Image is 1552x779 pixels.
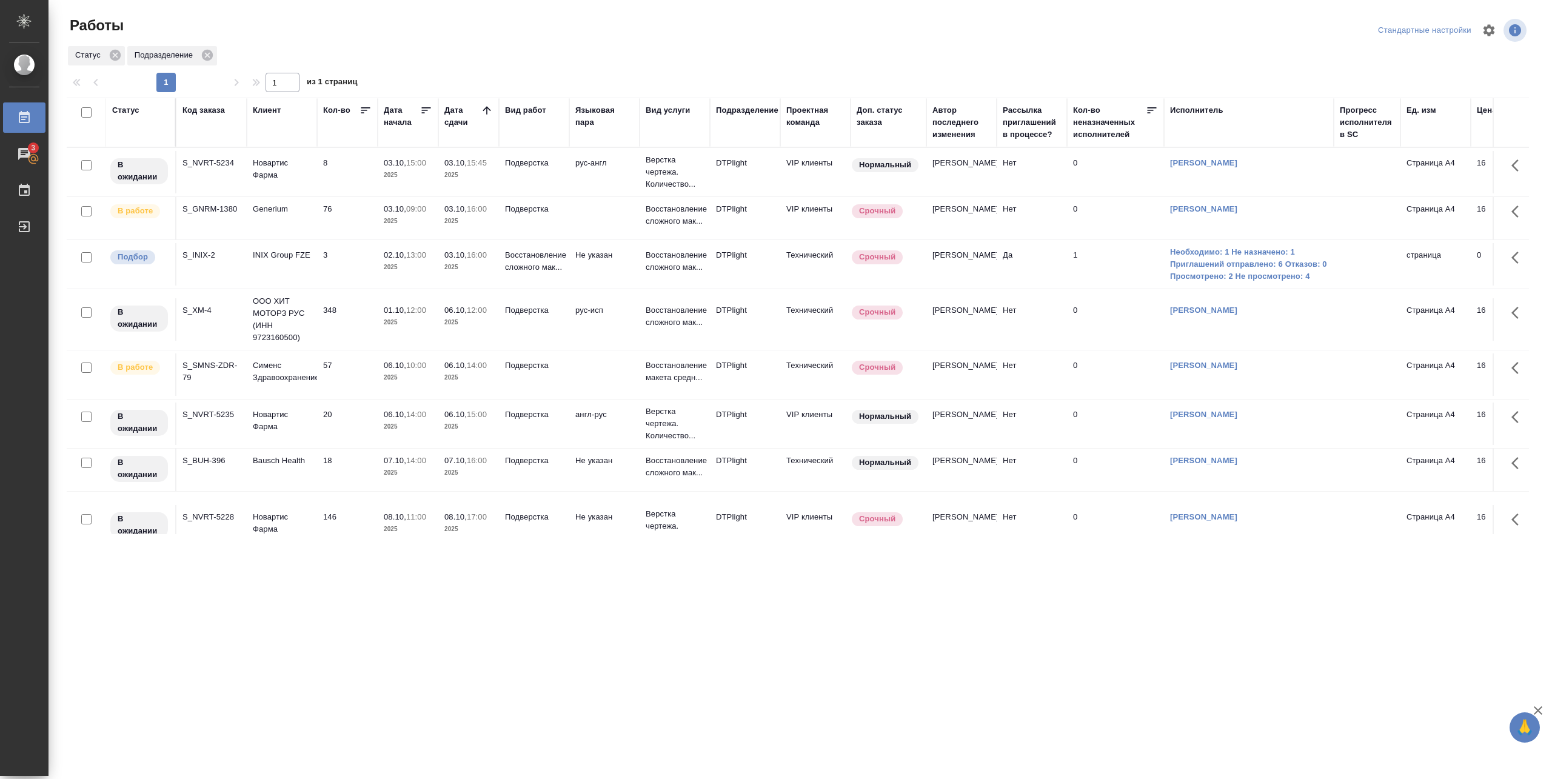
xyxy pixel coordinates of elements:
span: Настроить таблицу [1474,16,1503,45]
p: 2025 [444,523,493,535]
a: [PERSON_NAME] [1170,512,1237,521]
td: 16 [1471,449,1531,491]
div: S_NVRT-5228 [182,511,241,523]
td: VIP клиенты [780,197,851,239]
td: [PERSON_NAME] [926,353,997,396]
div: Автор последнего изменения [932,104,991,141]
td: Нет [997,151,1067,193]
p: 2025 [444,215,493,227]
p: Сименс Здравоохранение [253,359,311,384]
p: В работе [118,361,153,373]
td: Нет [997,298,1067,341]
div: Рассылка приглашений в процессе? [1003,104,1061,141]
div: Исполнитель выполняет работу [109,203,169,219]
td: [PERSON_NAME] [926,151,997,193]
button: Здесь прячутся важные кнопки [1504,243,1533,272]
p: Новартис Фарма [253,409,311,433]
div: Дата начала [384,104,420,129]
p: 08.10, [384,512,406,521]
td: 0 [1067,449,1164,491]
td: 8 [317,151,378,193]
p: В работе [118,205,153,217]
td: Нет [997,353,1067,396]
div: Исполнитель выполняет работу [109,359,169,376]
td: 0 [1471,243,1531,286]
p: 12:00 [406,306,426,315]
div: S_NVRT-5234 [182,157,241,169]
div: Цена [1477,104,1497,116]
td: Страница А4 [1400,403,1471,445]
p: 2025 [384,215,432,227]
div: Клиент [253,104,281,116]
td: Страница А4 [1400,505,1471,547]
div: Исполнитель назначен, приступать к работе пока рано [109,157,169,186]
div: Подразделение [716,104,778,116]
p: 15:00 [406,158,426,167]
td: 76 [317,197,378,239]
td: 146 [317,505,378,547]
p: В ожидании [118,513,161,537]
p: 2025 [384,261,432,273]
p: Подверстка [505,203,563,215]
td: Страница А4 [1400,353,1471,396]
td: DTPlight [710,403,780,445]
td: Да [997,243,1067,286]
p: Generium [253,203,311,215]
td: Технический [780,449,851,491]
p: Подверстка [505,511,563,523]
p: Подразделение [135,49,197,61]
p: Срочный [859,513,895,525]
p: Срочный [859,361,895,373]
a: 3 [3,139,45,169]
a: [PERSON_NAME] [1170,306,1237,315]
td: [PERSON_NAME] [926,449,997,491]
td: 0 [1067,403,1164,445]
p: 08.10, [444,512,467,521]
p: 2025 [384,169,432,181]
td: DTPlight [710,449,780,491]
p: 06.10, [444,306,467,315]
div: Исполнитель назначен, приступать к работе пока рано [109,409,169,437]
p: Восстановление сложного мак... [646,455,704,479]
td: DTPlight [710,151,780,193]
p: 14:00 [406,410,426,419]
p: Восстановление сложного мак... [646,249,704,273]
p: Подверстка [505,455,563,467]
td: DTPlight [710,298,780,341]
div: Языковая пара [575,104,634,129]
p: 16:00 [467,204,487,213]
td: 0 [1067,151,1164,193]
p: 14:00 [406,456,426,465]
p: 2025 [384,372,432,384]
td: Технический [780,243,851,286]
span: Работы [67,16,124,35]
button: Здесь прячутся важные кнопки [1504,151,1533,180]
span: 3 [24,142,42,154]
td: 16 [1471,403,1531,445]
td: 348 [317,298,378,341]
td: 0 [1067,197,1164,239]
td: Технический [780,298,851,341]
p: Срочный [859,306,895,318]
td: страница [1400,243,1471,286]
td: Нет [997,403,1067,445]
td: Технический [780,353,851,396]
button: Здесь прячутся важные кнопки [1504,298,1533,327]
p: Верстка чертежа. Количество... [646,508,704,544]
p: 06.10, [384,410,406,419]
td: 16 [1471,505,1531,547]
a: [PERSON_NAME] [1170,456,1237,465]
td: [PERSON_NAME] [926,197,997,239]
p: 03.10, [384,204,406,213]
a: [PERSON_NAME] [1170,204,1237,213]
p: Восстановление макета средн... [646,359,704,384]
div: Исполнитель [1170,104,1223,116]
td: англ-рус [569,403,640,445]
p: 01.10, [384,306,406,315]
div: Доп. статус заказа [857,104,920,129]
td: Страница А4 [1400,298,1471,341]
p: 11:00 [406,512,426,521]
p: Подбор [118,251,148,263]
td: 0 [1067,298,1164,341]
p: В ожидании [118,159,161,183]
